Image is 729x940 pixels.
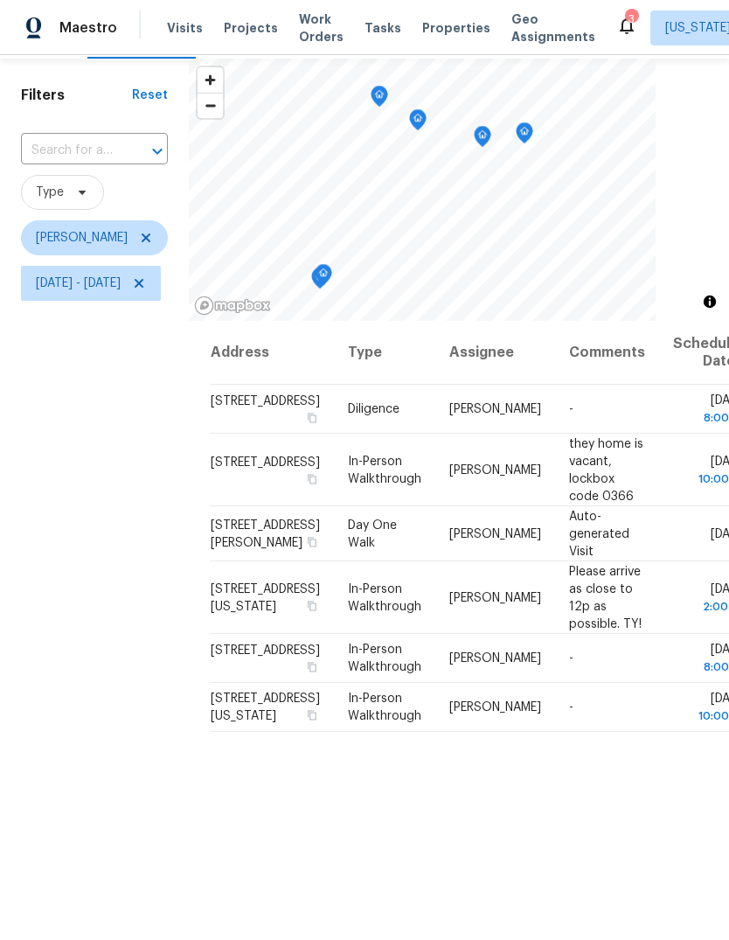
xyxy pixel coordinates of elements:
span: they home is vacant, lockbox code 0366 [569,437,643,502]
span: Tasks [364,22,401,34]
button: Open [145,139,170,164]
span: Work Orders [299,10,344,45]
canvas: Map [189,59,656,321]
th: Type [334,321,435,385]
span: Auto-generated Visit [569,510,629,557]
span: Day One Walk [348,519,397,548]
span: In-Person Walkthrough [348,644,421,673]
div: Map marker [516,122,533,150]
span: - [569,652,573,665]
div: Reset [132,87,168,104]
span: In-Person Walkthrough [348,455,421,484]
div: Map marker [409,109,427,136]
div: Map marker [371,86,388,113]
span: [STREET_ADDRESS] [211,395,320,407]
th: Comments [555,321,659,385]
button: Copy Address [304,470,320,486]
span: - [569,403,573,415]
span: [PERSON_NAME] [449,463,541,476]
span: [PERSON_NAME] [449,527,541,540]
button: Copy Address [304,707,320,723]
span: [PERSON_NAME] [449,701,541,714]
h1: Filters [21,87,132,104]
span: Maestro [59,19,117,37]
button: Copy Address [304,659,320,675]
th: Assignee [435,321,555,385]
span: Toggle attribution [705,292,715,311]
button: Zoom in [198,67,223,93]
span: In-Person Walkthrough [348,693,421,722]
span: Type [36,184,64,201]
div: 3 [625,10,637,28]
span: Please arrive as close to 12p as possible. TY! [569,565,642,630]
div: Map marker [311,268,329,295]
span: Geo Assignments [511,10,595,45]
span: [DATE] - [DATE] [36,275,121,292]
span: - [569,701,573,714]
span: [PERSON_NAME] [449,591,541,603]
span: In-Person Walkthrough [348,582,421,612]
span: [PERSON_NAME] [449,652,541,665]
span: [STREET_ADDRESS] [211,644,320,657]
button: Toggle attribution [699,291,720,312]
button: Copy Address [304,533,320,549]
a: Mapbox homepage [194,296,271,316]
span: Projects [224,19,278,37]
span: Properties [422,19,490,37]
th: Address [210,321,334,385]
span: [STREET_ADDRESS] [211,456,320,468]
span: [STREET_ADDRESS][PERSON_NAME] [211,519,320,548]
span: [STREET_ADDRESS][US_STATE] [211,693,320,722]
span: [PERSON_NAME] [449,403,541,415]
span: Diligence [348,403,399,415]
button: Zoom out [198,93,223,118]
span: [STREET_ADDRESS][US_STATE] [211,582,320,612]
input: Search for an address... [21,137,119,164]
span: Visits [167,19,203,37]
div: Map marker [315,264,332,291]
button: Copy Address [304,597,320,613]
button: Copy Address [304,410,320,426]
span: [PERSON_NAME] [36,229,128,247]
div: Map marker [474,126,491,153]
span: Zoom out [198,94,223,118]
